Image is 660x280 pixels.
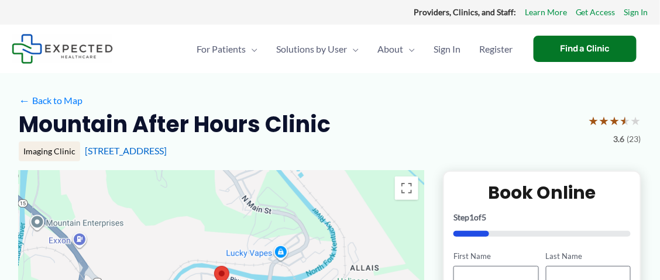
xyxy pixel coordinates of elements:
[470,29,522,70] a: Register
[620,110,631,132] span: ★
[453,213,631,222] p: Step of
[627,132,641,147] span: (23)
[424,29,470,70] a: Sign In
[246,29,257,70] span: Menu Toggle
[19,141,80,161] div: Imaging Clinic
[434,29,460,70] span: Sign In
[546,251,631,262] label: Last Name
[599,110,610,132] span: ★
[19,110,331,139] h2: Mountain After Hours Clinic
[276,29,347,70] span: Solutions by User
[403,29,415,70] span: Menu Toggle
[589,110,599,132] span: ★
[525,5,567,20] a: Learn More
[267,29,368,70] a: Solutions by UserMenu Toggle
[482,212,486,222] span: 5
[197,29,246,70] span: For Patients
[12,34,113,64] img: Expected Healthcare Logo - side, dark font, small
[534,36,637,62] a: Find a Clinic
[395,177,418,200] button: Toggle fullscreen view
[414,7,516,17] strong: Providers, Clinics, and Staff:
[187,29,267,70] a: For PatientsMenu Toggle
[624,5,648,20] a: Sign In
[614,132,625,147] span: 3.6
[368,29,424,70] a: AboutMenu Toggle
[377,29,403,70] span: About
[453,251,538,262] label: First Name
[610,110,620,132] span: ★
[187,29,522,70] nav: Primary Site Navigation
[631,110,641,132] span: ★
[19,95,30,106] span: ←
[479,29,513,70] span: Register
[19,92,82,109] a: ←Back to Map
[576,5,616,20] a: Get Access
[453,181,631,204] h2: Book Online
[347,29,359,70] span: Menu Toggle
[469,212,474,222] span: 1
[85,145,167,156] a: [STREET_ADDRESS]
